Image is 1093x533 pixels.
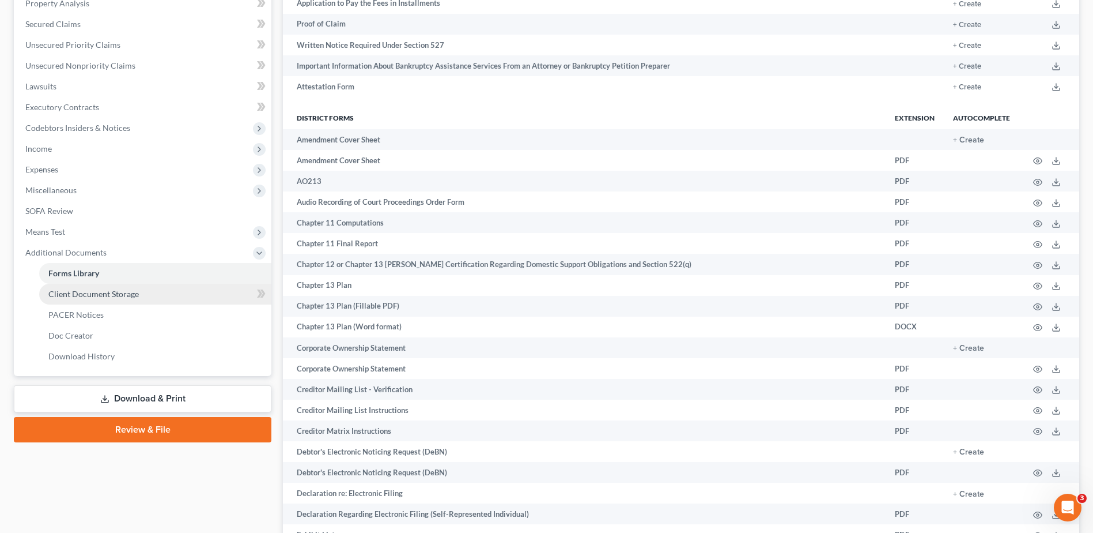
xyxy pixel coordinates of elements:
span: Download History [48,351,115,361]
span: Unsecured Priority Claims [25,40,120,50]
td: Chapter 13 Plan (Fillable PDF) [283,296,886,317]
button: + Create [953,136,984,144]
span: Codebtors Insiders & Notices [25,123,130,133]
td: Chapter 11 Computations [283,212,886,233]
td: PDF [886,275,944,296]
a: Doc Creator [39,325,271,346]
button: + Create [953,63,981,70]
button: + Create [953,344,984,352]
td: PDF [886,171,944,192]
td: Proof of Claim [283,14,886,35]
span: Doc Creator [48,331,93,340]
td: Creditor Mailing List - Verification [283,379,886,400]
td: Audio Recording of Court Proceedings Order Form [283,192,886,212]
a: Download History [39,346,271,367]
th: District forms [283,106,886,129]
a: Download & Print [14,385,271,412]
a: SOFA Review [16,201,271,222]
td: Creditor Matrix Instructions [283,421,886,441]
span: Secured Claims [25,19,81,29]
td: Chapter 13 Plan (Word format) [283,317,886,337]
td: Creditor Mailing List Instructions [283,400,886,421]
span: Expenses [25,164,58,174]
button: + Create [953,84,981,91]
iframe: Intercom live chat [1054,494,1081,521]
span: SOFA Review [25,206,73,216]
td: PDF [886,192,944,212]
span: Client Document Storage [48,289,139,299]
span: Forms Library [48,268,99,278]
span: Lawsuits [25,81,56,91]
td: Important Information About Bankruptcy Assistance Services From an Attorney or Bankruptcy Petitio... [283,55,886,76]
td: PDF [886,400,944,421]
td: Declaration re: Electronic Filing [283,483,886,504]
td: Declaration Regarding Electronic Filing (Self-Represented Individual) [283,504,886,524]
a: Executory Contracts [16,97,271,118]
td: Chapter 11 Final Report [283,233,886,254]
td: PDF [886,504,944,524]
td: Debtor's Electronic Noticing Request (DeBN) [283,462,886,483]
a: Client Document Storage [39,284,271,305]
span: Income [25,144,52,153]
th: Extension [886,106,944,129]
button: + Create [953,21,981,29]
td: Written Notice Required Under Section 527 [283,35,886,55]
td: PDF [886,233,944,254]
span: Unsecured Nonpriority Claims [25,61,135,70]
td: Attestation Form [283,76,886,97]
a: Forms Library [39,263,271,284]
td: PDF [886,150,944,171]
td: Chapter 12 or Chapter 13 [PERSON_NAME] Certification Regarding Domestic Support Obligations and S... [283,254,886,275]
a: Secured Claims [16,14,271,35]
a: PACER Notices [39,305,271,325]
td: Amendment Cover Sheet [283,129,886,150]
td: AO213 [283,171,886,192]
td: PDF [886,421,944,441]
td: PDF [886,379,944,400]
span: 3 [1077,494,1087,503]
button: + Create [953,1,981,8]
td: PDF [886,358,944,379]
span: Miscellaneous [25,185,77,195]
td: PDF [886,462,944,483]
a: Unsecured Priority Claims [16,35,271,55]
td: Debtor's Electronic Noticing Request (DeBN) [283,441,886,462]
span: Means Test [25,227,65,237]
span: Additional Documents [25,247,107,257]
a: Review & File [14,417,271,442]
button: + Create [953,42,981,50]
td: Corporate Ownership Statement [283,358,886,379]
td: PDF [886,212,944,233]
a: Unsecured Nonpriority Claims [16,55,271,76]
td: Corporate Ownership Statement [283,337,886,358]
a: Lawsuits [16,76,271,97]
span: Executory Contracts [25,102,99,112]
td: Chapter 13 Plan [283,275,886,296]
td: PDF [886,296,944,317]
td: Amendment Cover Sheet [283,150,886,171]
th: Autocomplete [944,106,1019,129]
button: + Create [953,448,984,456]
span: PACER Notices [48,310,104,320]
button: + Create [953,490,984,498]
td: PDF [886,254,944,275]
td: DOCX [886,317,944,337]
